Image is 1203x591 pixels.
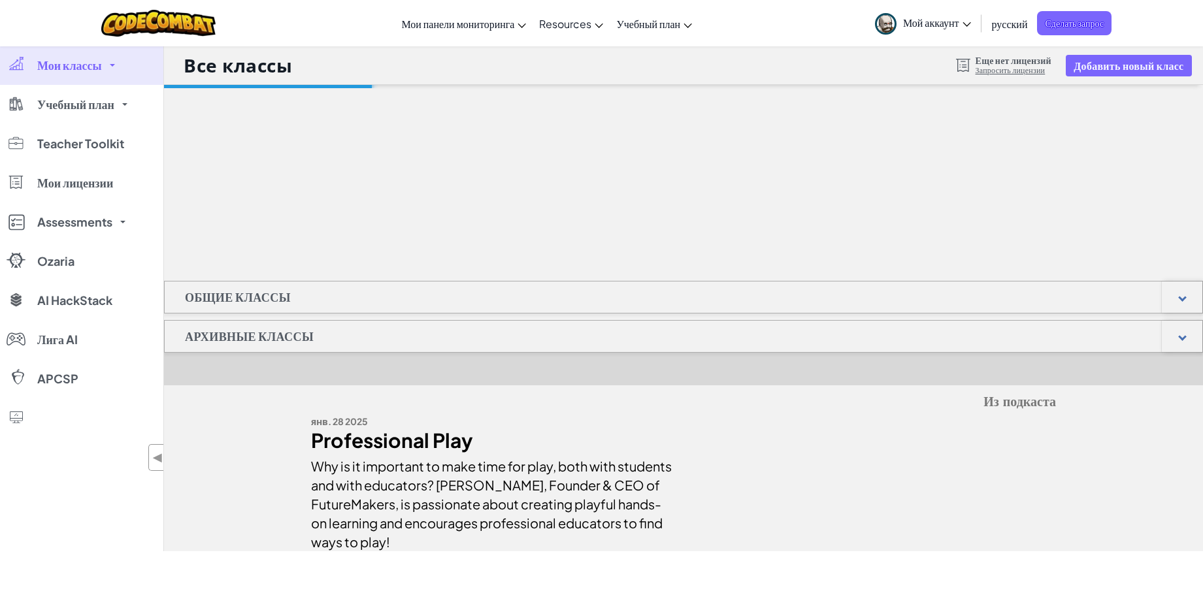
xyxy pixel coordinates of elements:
[903,16,971,29] span: Мой аккаунт
[37,59,102,71] span: Мои классы
[165,320,334,353] h1: Архивные классы
[868,3,978,44] a: Мой аккаунт
[37,216,112,228] span: Assessments
[101,10,216,37] img: CodeCombat logo
[976,55,1051,65] span: Еще нет лицензий
[184,53,293,78] h1: Все классы
[37,177,113,189] span: Мои лицензии
[165,281,311,313] h1: Общие классы
[533,6,610,41] a: Resources
[37,334,78,345] span: Лига AI
[992,17,1028,31] span: русский
[539,17,591,31] span: Resources
[37,295,112,306] span: AI HackStack
[37,255,74,267] span: Ozaria
[311,412,674,431] div: янв. 28 2025
[610,6,699,41] a: Учебный план
[616,17,680,31] span: Учебный план
[311,450,674,551] div: Why is it important to make time for play, both with students and with educators? [PERSON_NAME], ...
[395,6,533,41] a: Мои панели мониторинга
[152,448,163,467] span: ◀
[37,99,114,110] span: Учебный план
[1066,55,1191,76] button: Добавить новый класс
[985,6,1034,41] a: русский
[311,431,674,450] div: Professional Play
[875,13,897,35] img: avatar
[1037,11,1112,35] a: Сделать запрос
[37,138,124,150] span: Teacher Toolkit
[976,65,1051,76] a: Запросить лицензии
[311,392,1056,412] h5: Из подкаста
[401,17,514,31] span: Мои панели мониторинга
